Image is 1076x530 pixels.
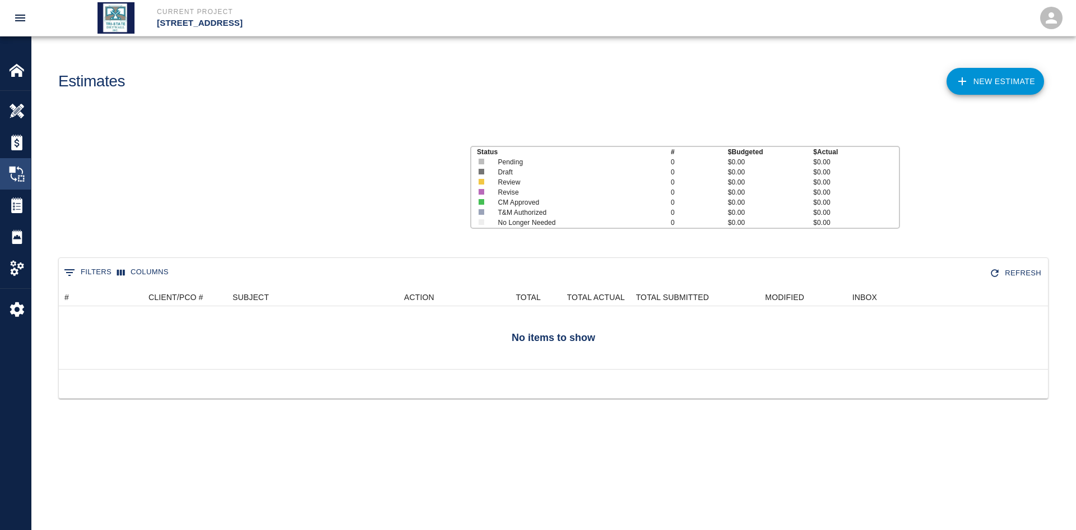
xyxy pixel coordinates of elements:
[477,147,671,157] p: Status
[367,288,468,306] div: ACTION
[813,197,899,208] p: $0.00
[157,7,599,17] p: Current Project
[61,264,114,282] button: Show filters
[468,288,546,306] div: TOTAL
[567,288,625,306] div: TOTAL ACTUAL
[671,218,728,228] p: 0
[404,288,434,306] div: ACTION
[728,147,814,157] p: $ Budgeted
[671,147,728,157] p: #
[143,288,227,306] div: CLIENT/PCO #
[810,288,883,306] div: INBOX
[671,208,728,218] p: 0
[765,288,804,306] div: MODIFIED
[671,187,728,197] p: 0
[227,288,367,306] div: SUBJECT
[7,4,34,31] button: open drawer
[516,288,541,306] div: TOTAL
[813,208,899,218] p: $0.00
[546,288,630,306] div: TOTAL ACTUAL
[671,197,728,208] p: 0
[59,288,143,306] div: #
[813,218,899,228] p: $0.00
[498,208,618,218] p: T&M Authorized
[728,197,814,208] p: $0.00
[98,2,134,34] img: Tri State Drywall
[671,167,728,177] p: 0
[1020,476,1076,530] iframe: Chat Widget
[728,157,814,167] p: $0.00
[813,187,899,197] p: $0.00
[157,17,599,30] p: [STREET_ADDRESS]
[58,72,125,91] h1: Estimates
[813,177,899,187] p: $0.00
[636,288,709,306] div: TOTAL SUBMITTED
[498,218,618,228] p: No Longer Needed
[987,264,1046,283] div: Refresh the list
[498,197,618,208] p: CM Approved
[64,288,69,306] div: #
[233,288,269,306] div: SUBJECT
[114,264,171,281] button: Select columns
[715,288,810,306] div: MODIFIED
[813,167,899,177] p: $0.00
[630,288,715,306] div: TOTAL SUBMITTED
[498,177,618,187] p: Review
[728,177,814,187] p: $0.00
[671,177,728,187] p: 0
[947,68,1044,95] a: NEW ESTIMATE
[728,208,814,218] p: $0.00
[498,157,618,167] p: Pending
[728,187,814,197] p: $0.00
[728,167,814,177] p: $0.00
[149,288,203,306] div: CLIENT/PCO #
[498,187,618,197] p: Revise
[852,288,877,306] div: INBOX
[728,218,814,228] p: $0.00
[813,157,899,167] p: $0.00
[671,157,728,167] p: 0
[987,264,1046,283] button: Refresh
[813,147,899,157] p: $ Actual
[498,167,618,177] p: Draft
